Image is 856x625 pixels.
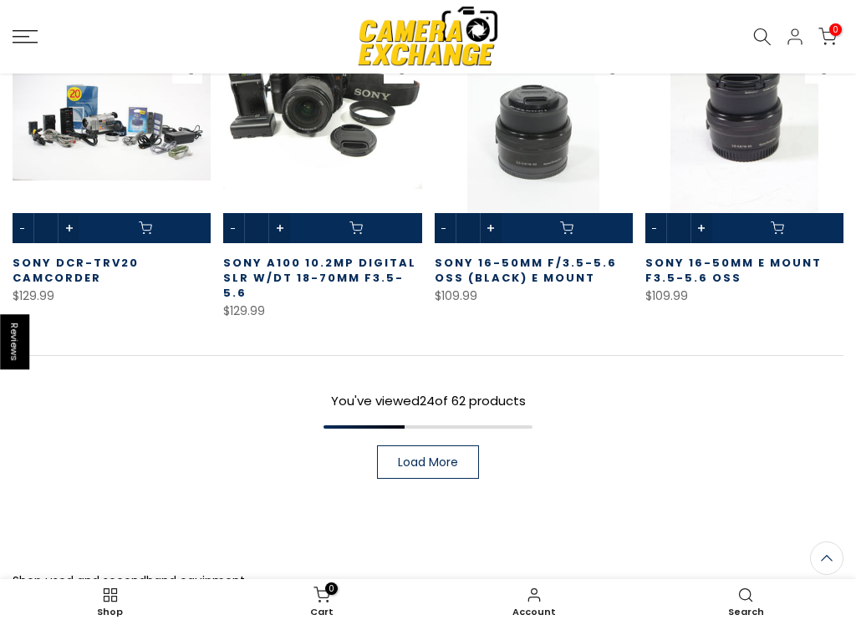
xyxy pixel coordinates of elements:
a: Sony 16-50mm E Mount F3.5-5.6 OSS [645,255,822,286]
span: Shop [13,607,208,617]
a: 0 Cart [217,583,429,621]
span: Account [436,607,632,617]
span: 0 [325,582,338,595]
div: $109.99 [435,286,633,307]
span: 0 [829,23,842,36]
span: Cart [225,607,420,617]
span: You've viewed of 62 products [331,392,526,409]
a: Back to the top [810,541,843,575]
a: Search [640,583,853,621]
span: Search [649,607,844,617]
span: Load More [398,456,458,468]
a: Sony DCR-TRV20 Camcorder [13,255,139,286]
div: $109.99 [645,286,843,307]
a: Load More [377,445,479,479]
div: $129.99 [223,301,421,322]
a: Shop [4,583,217,621]
a: 0 [818,28,837,46]
a: Account [428,583,640,621]
span: 24 [420,392,435,409]
p: Shop used and secondhand equipment [13,571,843,592]
div: $129.99 [13,286,211,307]
a: Sony 16-50mm f/3.5-5.6 OSS (Black) E Mount [435,255,617,286]
a: Sony a100 10.2mp Digital SLR w/DT 18-70mm f3.5-5.6 [223,255,416,301]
